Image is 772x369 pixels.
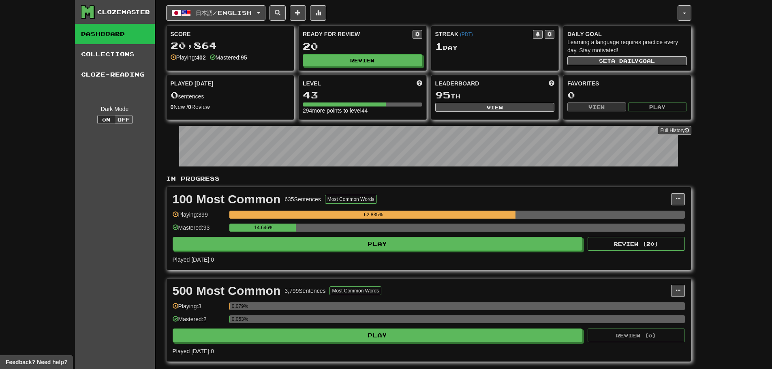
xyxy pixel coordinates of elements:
div: Ready for Review [303,30,413,38]
div: Mastered: [210,53,247,62]
div: 20,864 [171,41,290,51]
div: Streak [435,30,533,38]
span: Score more points to level up [417,79,422,87]
div: Playing: [171,53,206,62]
button: Search sentences [269,5,286,21]
button: View [435,103,555,112]
button: Play [173,328,583,342]
span: Leaderboard [435,79,479,87]
div: Learning a language requires practice every day. Stay motivated! [567,38,687,54]
button: More stats [310,5,326,21]
div: Favorites [567,79,687,87]
button: Review [303,54,422,66]
button: Most Common Words [325,195,377,204]
div: Playing: 3 [173,302,225,316]
strong: 0 [171,104,174,110]
div: 0 [567,90,687,100]
button: Off [115,115,133,124]
div: Score [171,30,290,38]
span: Played [DATE]: 0 [173,348,214,354]
button: 日本語/English [166,5,265,21]
span: This week in points, UTC [549,79,554,87]
div: Dark Mode [81,105,149,113]
button: Play [173,237,583,251]
div: 62.835% [232,211,515,219]
div: Daily Goal [567,30,687,38]
div: 43 [303,90,422,100]
span: Level [303,79,321,87]
button: On [97,115,115,124]
div: 635 Sentences [284,195,321,203]
div: 20 [303,41,422,51]
span: 1 [435,41,443,52]
div: Playing: 399 [173,211,225,224]
div: sentences [171,90,290,100]
span: 0 [171,89,178,100]
strong: 402 [196,54,205,61]
div: th [435,90,555,100]
div: 500 Most Common [173,285,281,297]
button: Review (20) [588,237,685,251]
p: In Progress [166,175,691,183]
span: a daily [611,58,639,64]
div: Mastered: 2 [173,315,225,328]
div: Clozemaster [97,8,150,16]
a: (PDT) [460,32,473,37]
div: 100 Most Common [173,193,281,205]
div: Day [435,41,555,52]
strong: 95 [241,54,247,61]
div: 14.646% [232,224,296,232]
span: 日本語 / English [196,9,252,16]
strong: 0 [188,104,191,110]
a: Cloze-Reading [75,64,155,85]
a: Full History [658,126,691,135]
span: Open feedback widget [6,358,67,366]
button: Seta dailygoal [567,56,687,65]
a: Collections [75,44,155,64]
div: New / Review [171,103,290,111]
button: Most Common Words [329,286,381,295]
span: 95 [435,89,451,100]
button: Review (0) [588,328,685,342]
div: Mastered: 93 [173,224,225,237]
span: Played [DATE]: 0 [173,256,214,263]
button: Add sentence to collection [290,5,306,21]
button: Play [628,102,687,111]
div: 294 more points to level 44 [303,107,422,115]
span: Played [DATE] [171,79,214,87]
button: View [567,102,626,111]
div: 3,799 Sentences [284,287,325,295]
a: Dashboard [75,24,155,44]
